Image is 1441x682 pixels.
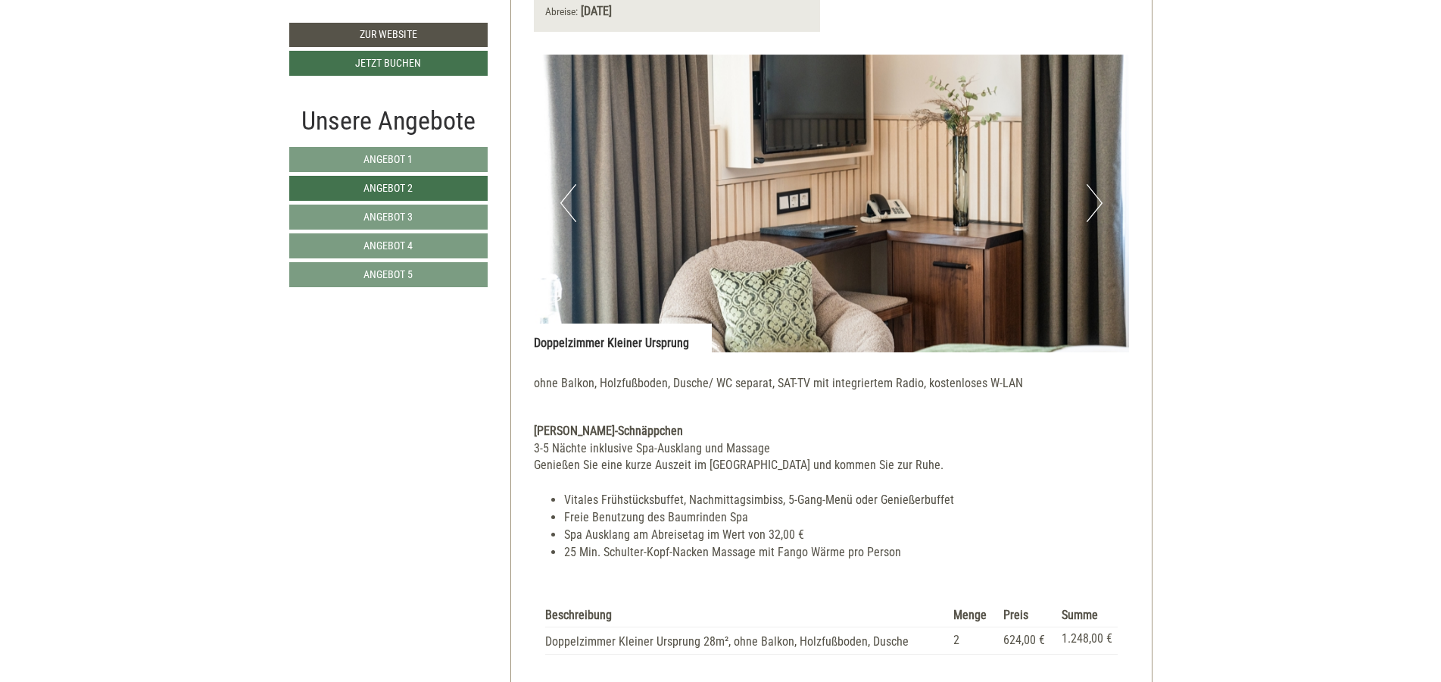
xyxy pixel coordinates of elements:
[363,268,413,280] span: Angebot 5
[581,4,612,18] b: [DATE]
[564,509,1129,527] li: Freie Benutzung des Baumrinden Spa
[534,55,1129,352] img: image
[564,527,1129,544] li: Spa Ausklang am Abreisetag im Wert von 32,00 €
[289,102,488,139] div: Unsere Angebote
[564,544,1129,562] li: 25 Min. Schulter-Kopf-Nacken Massage mit Fango Wärme pro Person
[1056,604,1118,627] th: Summe
[363,182,413,194] span: Angebot 2
[534,440,1129,475] div: 3-5 Nächte inklusive Spa-Ausklang und Massage Genießen Sie eine kurze Auszeit im [GEOGRAPHIC_DATA...
[1003,633,1045,647] span: 624,00 €
[997,604,1056,627] th: Preis
[363,239,413,252] span: Angebot 4
[363,211,413,223] span: Angebot 3
[289,51,488,76] a: Jetzt buchen
[289,23,488,47] a: Zur Website
[545,627,947,655] td: Doppelzimmer Kleiner Ursprung 28m², ohne Balkon, Holzfußboden, Dusche
[545,604,947,627] th: Beschreibung
[534,423,1129,440] div: [PERSON_NAME]-Schnäppchen
[1087,184,1103,222] button: Next
[947,627,997,655] td: 2
[560,184,576,222] button: Previous
[947,604,997,627] th: Menge
[1056,627,1118,655] td: 1.248,00 €
[534,324,712,352] div: Doppelzimmer Kleiner Ursprung
[534,375,1129,393] p: ohne Balkon, Holzfußboden, Dusche/ WC separat, SAT-TV mit integriertem Radio, kostenloses W-LAN
[363,153,413,165] span: Angebot 1
[545,5,578,17] small: Abreise:
[564,492,1129,509] li: Vitales Frühstücksbuffet, Nachmittagsimbiss, 5-Gang-Menü oder Genießerbuffet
